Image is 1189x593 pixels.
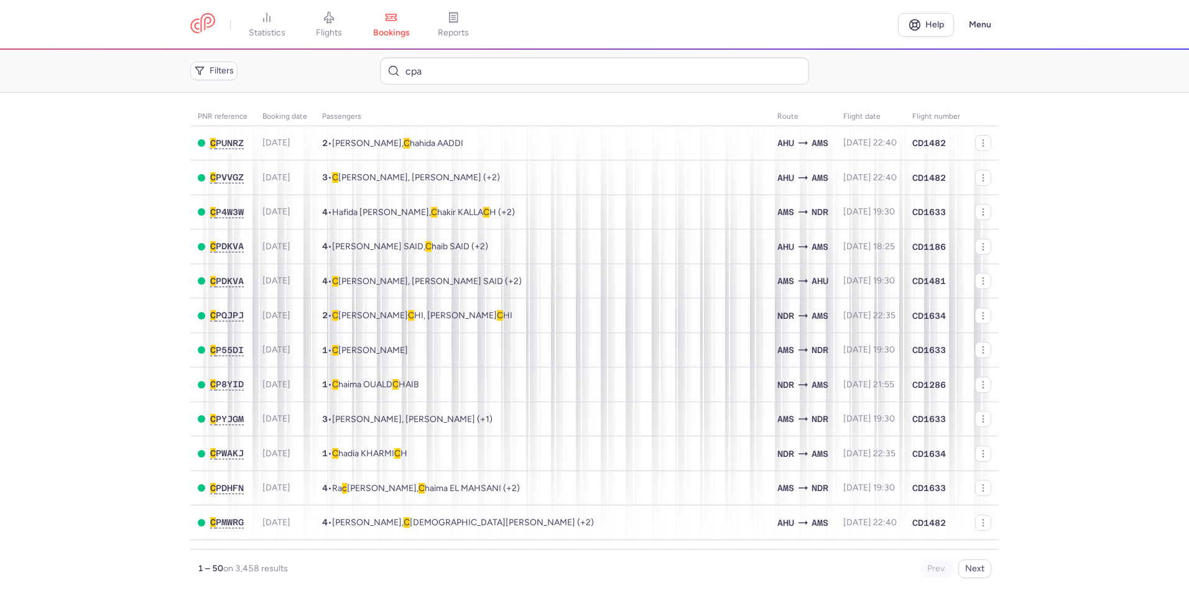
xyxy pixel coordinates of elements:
[961,13,999,37] button: Menu
[210,414,244,424] span: PYJGM
[332,172,338,183] span: C
[210,207,244,217] span: P4W3W
[431,207,437,218] span: C
[210,517,216,527] span: C
[210,483,244,494] button: CPDHFN
[925,20,944,29] span: Help
[422,11,484,39] a: reports
[843,172,897,183] span: [DATE] 22:40
[210,517,244,528] button: CPMWRG
[322,207,328,217] span: 4
[210,276,244,287] button: CPDKVA
[843,482,895,493] span: [DATE] 19:30
[322,379,419,390] span: •
[912,379,946,391] span: CD1286
[843,275,895,286] span: [DATE] 19:30
[322,172,500,183] span: •
[262,310,290,321] span: [DATE]
[812,205,828,219] span: Nador, Nador, Morocco
[332,414,493,425] span: Mimoun BEN AMAR, Yamina ARABI, Chakir BEN AMAR
[322,310,512,321] span: •
[419,483,425,494] span: C
[298,11,360,39] a: flights
[843,517,897,528] span: [DATE] 22:40
[812,240,828,254] span: AMS
[777,343,794,357] span: Schiphol, Amsterdam, Netherlands
[912,172,946,184] span: CD1482
[262,413,290,424] span: [DATE]
[210,448,244,459] button: CPWAKJ
[777,481,794,495] span: Schiphol, Amsterdam, Netherlands
[262,344,290,355] span: [DATE]
[404,138,410,149] span: C
[332,172,500,183] span: Claudia ABERKROM, Yara ABBOU, Ayman ABBOU, Sanae ABBOU
[223,563,288,574] span: on 3,458 results
[912,275,946,287] span: CD1481
[322,241,328,251] span: 4
[332,241,488,252] span: Oumaima SAID, Chaib SAID, Karima ARIZRAN SAID, Dina SAID
[332,138,463,149] span: Ikram AADDI, Chahida AADDI
[210,483,244,493] span: PDHFN
[812,447,828,461] span: AMS
[210,310,216,320] span: C
[497,310,503,321] span: C
[322,276,328,286] span: 4
[210,345,216,355] span: C
[210,483,216,493] span: C
[322,448,328,458] span: 1
[322,517,328,527] span: 4
[777,516,794,530] span: Charif Al Idrissi, Al Hoceïma, Morocco
[843,241,895,252] span: [DATE] 18:25
[332,276,338,287] span: C
[210,414,244,425] button: CPYJGM
[843,379,894,390] span: [DATE] 21:55
[322,345,328,355] span: 1
[210,310,244,320] span: PQJPJ
[210,138,244,148] span: PUNRZ
[332,517,594,528] span: Aya ABBOUE, Chahid ABBOUE, Nouzha EL HAYANI, Kaoutar ABBOUE
[262,172,290,183] span: [DATE]
[210,172,244,182] span: PVVGZ
[920,559,953,578] button: Prev.
[322,483,520,494] span: •
[236,11,298,39] a: statistics
[210,448,216,458] span: C
[210,172,244,183] button: CPVVGZ
[322,483,328,493] span: 4
[404,517,410,528] span: C
[210,241,244,251] span: PDKVA
[360,11,422,39] a: bookings
[843,448,895,459] span: [DATE] 22:35
[210,138,244,149] button: CPUNRZ
[262,517,290,528] span: [DATE]
[210,172,216,182] span: C
[262,206,290,217] span: [DATE]
[898,13,954,37] a: Help
[812,412,828,426] span: Nador, Nador, Morocco
[322,345,408,356] span: •
[322,517,594,528] span: •
[843,206,895,217] span: [DATE] 19:30
[380,57,808,85] input: Search bookings (PNR, name...)
[777,274,794,288] span: Schiphol, Amsterdam, Netherlands
[322,138,328,148] span: 2
[843,413,895,424] span: [DATE] 19:30
[210,310,244,321] button: CPQJPJ
[843,137,897,148] span: [DATE] 22:40
[262,241,290,252] span: [DATE]
[262,137,290,148] span: [DATE]
[322,138,463,149] span: •
[912,137,946,149] span: CD1482
[912,344,946,356] span: CD1633
[332,310,512,321] span: Chaymae HAROUACHI, Ikram HAROUACHI
[322,310,328,320] span: 2
[210,241,216,251] span: C
[190,62,238,80] button: Filters
[210,276,216,286] span: C
[812,171,828,185] span: AMS
[912,241,946,253] span: CD1186
[210,379,216,389] span: C
[912,310,946,322] span: CD1634
[912,517,946,529] span: CD1482
[777,171,794,185] span: Charif Al Idrissi, Al Hoceïma, Morocco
